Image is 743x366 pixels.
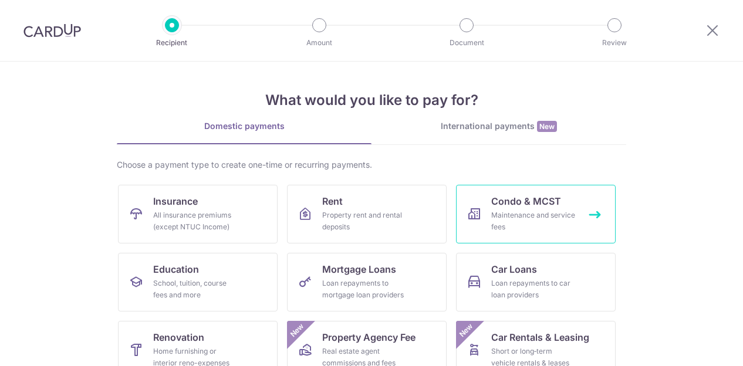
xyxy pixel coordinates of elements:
[153,330,204,344] span: Renovation
[322,262,396,276] span: Mortgage Loans
[491,209,576,233] div: Maintenance and service fees
[491,277,576,301] div: Loan repayments to car loan providers
[322,209,407,233] div: Property rent and rental deposits
[153,277,238,301] div: School, tuition, course fees and more
[117,90,626,111] h4: What would you like to pay for?
[322,194,343,208] span: Rent
[153,209,238,233] div: All insurance premiums (except NTUC Income)
[117,159,626,171] div: Choose a payment type to create one-time or recurring payments.
[129,37,215,49] p: Recipient
[117,120,372,132] div: Domestic payments
[153,194,198,208] span: Insurance
[287,185,447,243] a: RentProperty rent and rental deposits
[372,120,626,133] div: International payments
[322,277,407,301] div: Loan repayments to mortgage loan providers
[571,37,658,49] p: Review
[664,331,731,360] iframe: Opens a widget where you can find more information
[23,23,81,38] img: CardUp
[287,253,447,311] a: Mortgage LoansLoan repayments to mortgage loan providers
[491,330,589,344] span: Car Rentals & Leasing
[118,185,278,243] a: InsuranceAll insurance premiums (except NTUC Income)
[537,121,557,132] span: New
[423,37,510,49] p: Document
[288,321,307,340] span: New
[457,321,476,340] span: New
[276,37,363,49] p: Amount
[153,262,199,276] span: Education
[491,262,537,276] span: Car Loans
[491,194,561,208] span: Condo & MCST
[118,253,278,311] a: EducationSchool, tuition, course fees and more
[456,185,616,243] a: Condo & MCSTMaintenance and service fees
[456,253,616,311] a: Car LoansLoan repayments to car loan providers
[322,330,416,344] span: Property Agency Fee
